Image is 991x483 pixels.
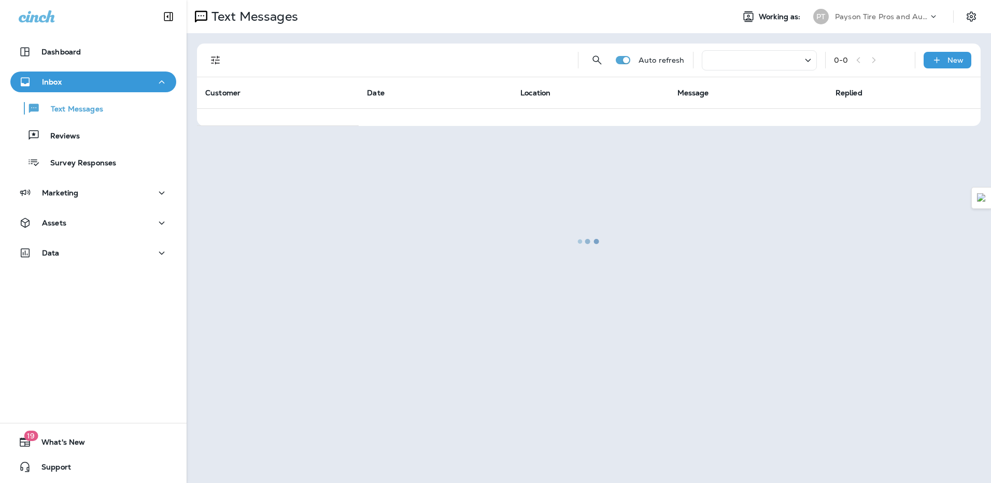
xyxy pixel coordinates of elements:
[42,219,66,227] p: Assets
[10,243,176,263] button: Data
[42,78,62,86] p: Inbox
[10,124,176,146] button: Reviews
[10,72,176,92] button: Inbox
[10,97,176,119] button: Text Messages
[10,151,176,173] button: Survey Responses
[10,457,176,477] button: Support
[41,48,81,56] p: Dashboard
[977,193,986,203] img: Detect Auto
[10,212,176,233] button: Assets
[40,132,80,141] p: Reviews
[154,6,183,27] button: Collapse Sidebar
[10,41,176,62] button: Dashboard
[40,159,116,168] p: Survey Responses
[10,182,176,203] button: Marketing
[10,432,176,452] button: 19What's New
[24,431,38,441] span: 19
[42,189,78,197] p: Marketing
[947,56,964,64] p: New
[42,249,60,257] p: Data
[31,463,71,475] span: Support
[31,438,85,450] span: What's New
[40,105,103,115] p: Text Messages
